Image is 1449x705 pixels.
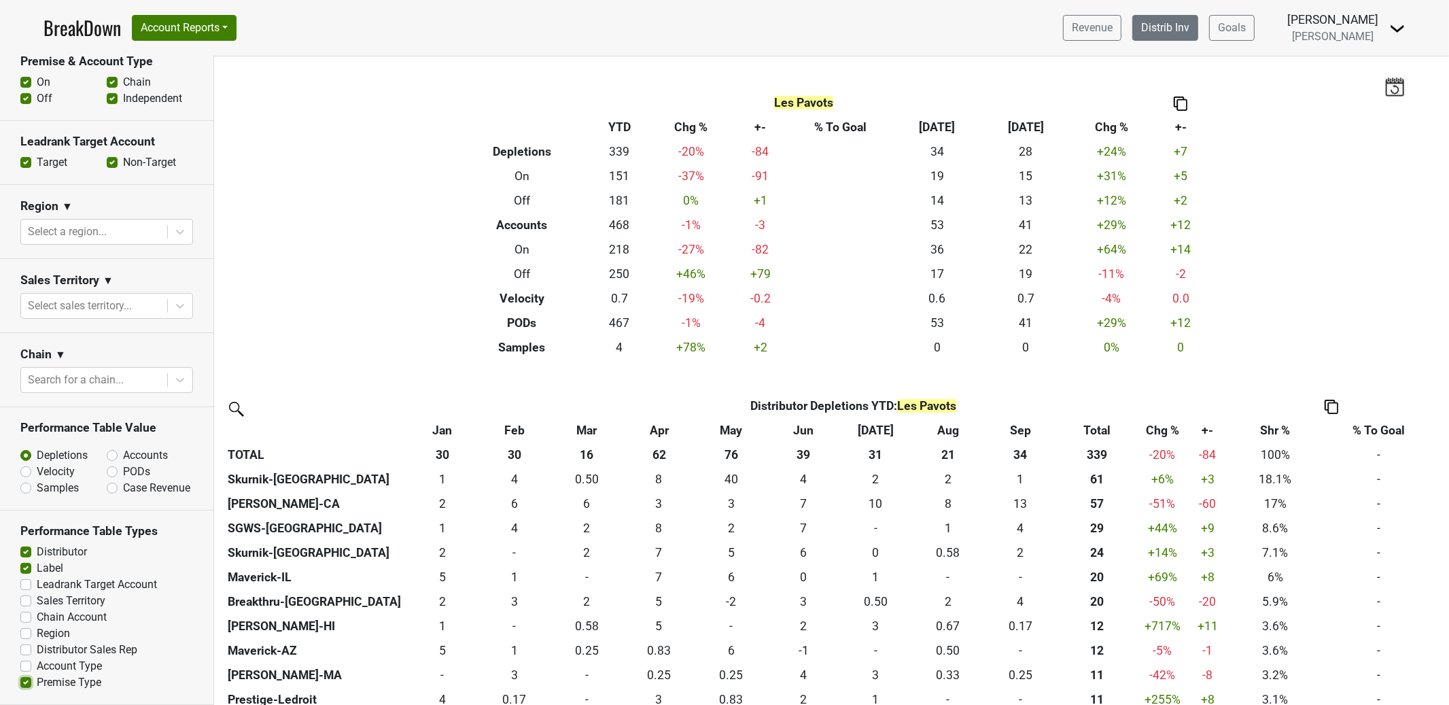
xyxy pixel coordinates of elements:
[699,568,765,586] div: 6
[733,262,788,286] td: +79
[988,519,1053,537] div: 4
[406,540,478,565] td: 2
[915,544,981,562] div: 0.58
[733,139,788,164] td: -84
[912,516,984,540] td: 1.084
[893,115,981,139] th: [DATE]
[1287,11,1378,29] div: [PERSON_NAME]
[1191,519,1225,537] div: +9
[62,199,73,215] span: ▼
[551,589,623,614] td: 1.917
[893,286,981,311] td: 0.6
[1056,492,1137,516] th: 57.480
[455,237,590,262] th: On
[839,492,911,516] td: 9.58
[1060,495,1134,513] div: 57
[695,516,767,540] td: 1.994
[551,418,623,443] th: Mar: activate to sort column ascending
[455,335,590,360] th: Samples
[1056,540,1137,565] th: 24.081
[406,492,478,516] td: 2
[123,74,151,90] label: Chain
[1191,495,1225,513] div: -60
[1187,418,1227,443] th: +-: activate to sort column ascending
[981,262,1070,286] td: 19
[455,164,590,188] th: On
[1228,492,1323,516] td: 17%
[1153,139,1208,164] td: +7
[1228,540,1323,565] td: 7.1%
[103,273,114,289] span: ▼
[1060,519,1134,537] div: 29
[1056,418,1137,443] th: Total: activate to sort column ascending
[695,418,767,443] th: May: activate to sort column ascending
[912,540,984,565] td: 0.584
[37,658,102,674] label: Account Type
[1228,565,1323,589] td: 6%
[482,568,548,586] div: 1
[482,495,548,513] div: 6
[771,568,837,586] div: 0
[733,115,788,139] th: +-
[478,565,551,589] td: 1.17
[771,495,837,513] div: 7
[409,593,475,611] div: 2
[37,480,79,496] label: Samples
[733,311,788,335] td: -4
[1228,589,1323,614] td: 5.9%
[1323,418,1435,443] th: % To Goal: activate to sort column ascending
[912,443,984,467] th: 21
[1060,544,1134,562] div: 24
[650,188,733,213] td: 0 %
[981,335,1070,360] td: 0
[733,164,788,188] td: -91
[623,492,695,516] td: 3.08
[981,188,1070,213] td: 13
[1060,568,1134,586] div: 20
[893,139,981,164] td: 34
[771,519,837,537] div: 7
[478,516,551,540] td: 4
[478,467,551,492] td: 3.583
[1153,115,1208,139] th: +-
[893,188,981,213] td: 14
[37,577,157,593] label: Leadrank Target Account
[482,593,548,611] div: 3
[554,544,620,562] div: 2
[650,139,733,164] td: -20 %
[981,115,1070,139] th: [DATE]
[912,418,984,443] th: Aug: activate to sort column ascending
[20,273,99,288] h3: Sales Territory
[1323,540,1435,565] td: -
[1292,30,1374,43] span: [PERSON_NAME]
[981,237,1070,262] td: 22
[626,519,692,537] div: 8
[984,467,1056,492] td: 1.25
[406,516,478,540] td: 1.334
[1138,467,1188,492] td: +6 %
[589,286,650,311] td: 0.7
[37,90,52,107] label: Off
[482,470,548,488] div: 4
[771,470,837,488] div: 4
[695,467,767,492] td: 39.5
[1070,188,1153,213] td: +12 %
[893,262,981,286] td: 17
[37,625,70,642] label: Region
[912,492,984,516] td: 8.17
[406,589,478,614] td: 2
[893,164,981,188] td: 19
[839,589,911,614] td: 0.499
[1228,516,1323,540] td: 8.6%
[623,418,695,443] th: Apr: activate to sort column ascending
[650,213,733,237] td: -1 %
[37,544,87,560] label: Distributor
[1323,492,1435,516] td: -
[123,464,150,480] label: PODs
[1056,565,1137,589] th: 20.420
[224,540,406,565] th: Skurnik-[GEOGRAPHIC_DATA]
[912,565,984,589] td: 0
[37,609,107,625] label: Chain Account
[988,544,1053,562] div: 2
[1228,443,1323,467] td: 100%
